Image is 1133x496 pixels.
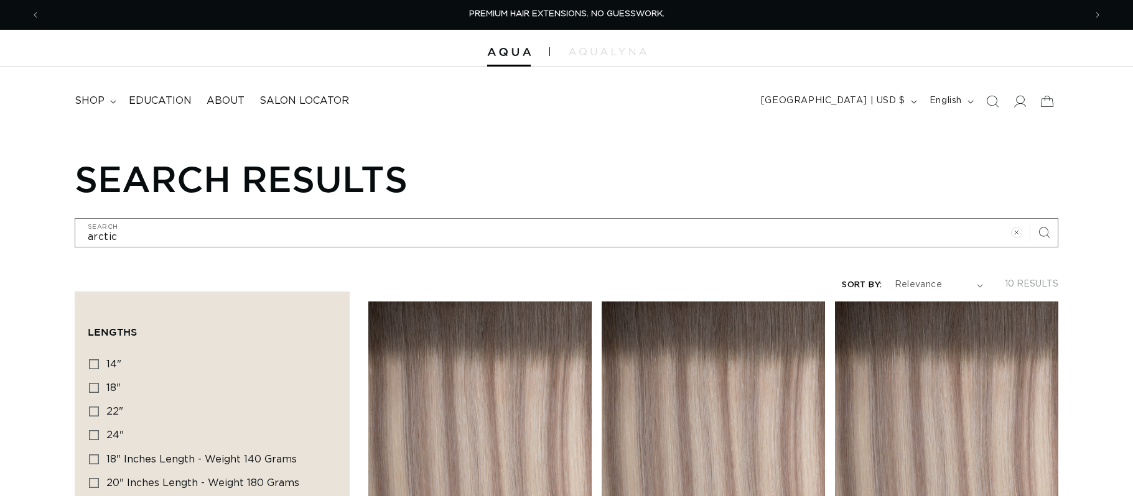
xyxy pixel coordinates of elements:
[207,94,245,108] span: About
[75,219,1058,247] input: Search
[106,454,297,464] span: 18" Inches length - Weight 140 grams
[1084,3,1111,27] button: Next announcement
[22,3,49,27] button: Previous announcement
[106,478,299,488] span: 20" Inches length - Weight 180 grams
[979,88,1006,115] summary: Search
[199,87,252,115] a: About
[75,157,1058,200] h1: Search results
[1003,219,1030,246] button: Clear search term
[88,326,137,338] span: Lengths
[129,94,192,108] span: Education
[469,10,664,18] span: PREMIUM HAIR EXTENSIONS. NO GUESSWORK.
[252,87,357,115] a: Salon Locator
[75,94,105,108] span: shop
[930,94,962,108] span: English
[487,48,531,57] img: Aqua Hair Extensions
[67,87,121,115] summary: shop
[106,383,121,393] span: 18"
[259,94,349,108] span: Salon Locator
[1030,219,1058,246] button: Search
[106,359,121,369] span: 14"
[569,48,646,55] img: aqualyna.com
[842,281,882,289] label: Sort by:
[106,406,123,416] span: 22"
[761,94,905,108] span: [GEOGRAPHIC_DATA] | USD $
[1005,280,1058,288] span: 10 results
[106,430,124,440] span: 24"
[922,90,979,113] button: English
[121,87,199,115] a: Education
[753,90,922,113] button: [GEOGRAPHIC_DATA] | USD $
[88,305,337,349] summary: Lengths (0 selected)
